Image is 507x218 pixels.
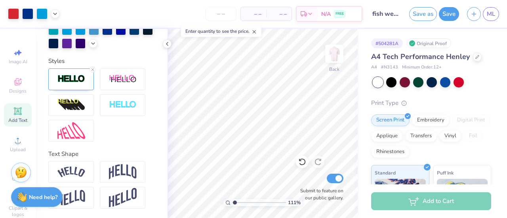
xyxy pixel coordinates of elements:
div: Digital Print [452,114,490,126]
span: Image AI [9,59,27,65]
span: Add Text [8,117,27,123]
input: – – [206,7,236,21]
img: Back [326,46,342,62]
div: Text Shape [48,150,154,159]
button: Save [439,7,459,21]
span: ML [487,9,495,19]
span: Standard [375,169,396,177]
img: Free Distort [57,122,85,139]
span: – – [271,10,287,18]
div: Foil [464,130,482,142]
span: Puff Ink [437,169,454,177]
strong: Need help? [29,193,57,201]
img: Shadow [109,74,137,84]
div: Rhinestones [371,146,410,158]
span: N/A [321,10,331,18]
div: Transfers [405,130,437,142]
span: Designs [9,88,27,94]
span: Clipart & logos [4,205,32,218]
img: Negative Space [109,100,137,110]
div: Applique [371,130,403,142]
span: 111 % [288,199,301,206]
img: Arch [109,164,137,179]
label: Submit to feature on our public gallery. [296,187,343,201]
button: Save as [409,7,437,21]
div: Back [329,66,339,73]
span: Minimum Order: 12 + [402,64,442,71]
img: Rise [109,188,137,207]
img: Flag [57,190,85,205]
span: Upload [10,146,26,153]
img: Arc [57,167,85,177]
div: Print Type [371,99,491,108]
div: Original Proof [407,38,451,48]
span: – – [246,10,261,18]
a: ML [483,7,499,21]
span: FREE [335,11,344,17]
img: 3d Illusion [57,99,85,111]
div: Styles [48,57,154,66]
div: Embroidery [412,114,450,126]
span: A4 Tech Performance Henley [371,52,470,61]
div: Screen Print [371,114,410,126]
span: # N3143 [381,64,398,71]
input: Untitled Design [366,6,405,22]
div: # 504281A [371,38,403,48]
img: Stroke [57,74,85,83]
div: Enter quantity to see the price. [181,26,261,37]
div: Vinyl [439,130,461,142]
span: A4 [371,64,377,71]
